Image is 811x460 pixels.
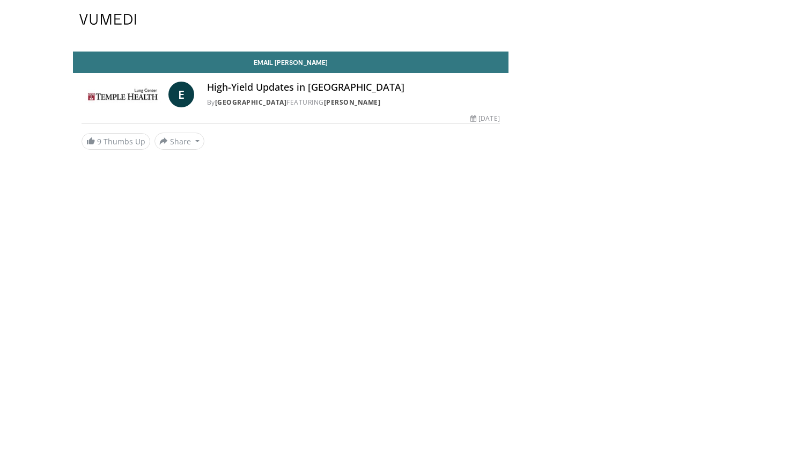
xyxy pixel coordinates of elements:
[79,14,136,25] img: VuMedi Logo
[82,82,164,107] img: Temple Lung Center
[470,114,499,123] div: [DATE]
[82,133,150,150] a: 9 Thumbs Up
[73,52,508,73] a: Email [PERSON_NAME]
[207,82,500,93] h4: High-Yield Updates in [GEOGRAPHIC_DATA]
[154,133,204,150] button: Share
[215,98,287,107] a: [GEOGRAPHIC_DATA]
[324,98,381,107] a: [PERSON_NAME]
[207,98,500,107] div: By FEATURING
[97,136,101,147] span: 9
[168,82,194,107] a: E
